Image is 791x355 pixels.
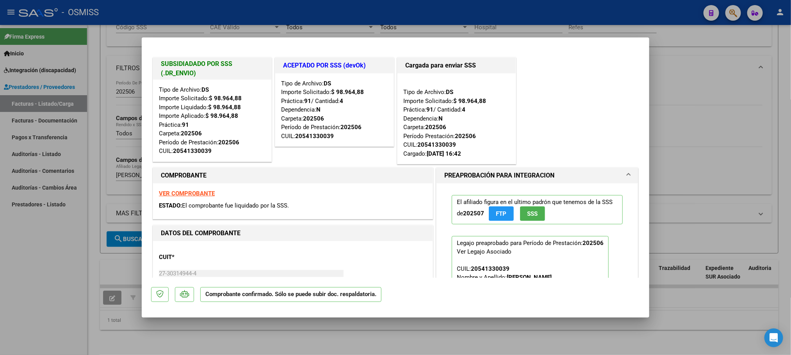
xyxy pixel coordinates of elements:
[340,98,343,105] strong: 4
[436,168,638,183] mat-expansion-panel-header: PREAPROBACIÓN PARA INTEGRACION
[208,104,241,111] strong: $ 98.964,88
[463,210,484,217] strong: 202507
[403,79,510,158] div: Tipo de Archivo: Importe Solicitado: Práctica: / Cantidad: Dependencia: Carpeta: Período Prestaci...
[405,61,508,70] h1: Cargada para enviar SSS
[295,132,334,141] div: 20541330039
[303,115,324,122] strong: 202506
[457,265,552,315] span: CUIL: Nombre y Apellido: Período Desde: Período Hasta: Admite Dependencia:
[218,139,239,146] strong: 202506
[489,206,514,221] button: FTP
[181,130,202,137] strong: 202506
[444,171,554,180] h1: PREAPROBACIÓN PARA INTEGRACION
[462,106,465,113] strong: 4
[161,229,241,237] strong: DATOS DEL COMPROBANTE
[182,202,289,209] span: El comprobante fue liquidado por la SSS.
[527,210,538,217] span: SSS
[427,150,461,157] strong: [DATE] 16:42
[201,86,209,93] strong: DS
[425,124,446,131] strong: 202506
[159,190,215,197] a: VER COMPROBANTE
[417,140,456,149] div: 20541330039
[457,247,511,256] div: Ver Legajo Asociado
[520,206,545,221] button: SSS
[159,253,239,262] p: CUIT
[173,147,212,156] div: 20541330039
[340,124,362,131] strong: 202506
[159,202,182,209] span: ESTADO:
[426,106,433,113] strong: 91
[331,89,364,96] strong: $ 98.964,88
[209,95,242,102] strong: $ 98.964,88
[182,121,189,128] strong: 91
[283,61,386,70] h1: ACEPTADO POR SSS (devOk)
[324,80,331,87] strong: DS
[455,133,476,140] strong: 202506
[205,112,238,119] strong: $ 98.964,88
[161,59,264,78] h1: SUBSIDIADADO POR SSS (.DR_ENVIO)
[159,85,265,156] div: Tipo de Archivo: Importe Solicitado: Importe Liquidado: Importe Aplicado: Práctica: Carpeta: Perí...
[281,79,388,141] div: Tipo de Archivo: Importe Solicitado: Práctica: / Cantidad: Dependencia: Carpeta: Período de Prest...
[438,115,443,122] strong: N
[161,172,207,179] strong: COMPROBANTE
[304,98,311,105] strong: 91
[471,264,510,273] div: 20541330039
[764,328,783,347] div: Open Intercom Messenger
[436,183,638,337] div: PREAPROBACIÓN PARA INTEGRACION
[446,89,453,96] strong: DS
[452,195,623,224] p: El afiliado figura en el ultimo padrón que tenemos de la SSS de
[200,287,381,302] p: Comprobante confirmado. Sólo se puede subir doc. respaldatoria.
[496,210,507,217] span: FTP
[316,106,321,113] strong: N
[453,98,486,105] strong: $ 98.964,88
[507,274,552,281] strong: [PERSON_NAME]
[583,240,604,247] strong: 202506
[452,236,609,319] p: Legajo preaprobado para Período de Prestación:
